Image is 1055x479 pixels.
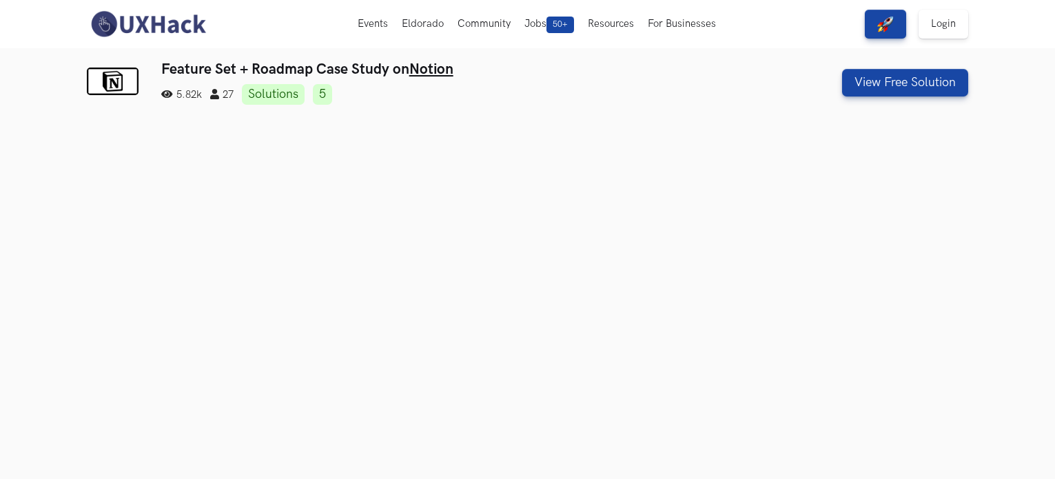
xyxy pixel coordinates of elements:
h3: Feature Set + Roadmap Case Study on [161,61,745,78]
a: Notion [409,61,453,78]
img: UXHack-logo.png [87,10,209,39]
a: 5 [313,84,332,105]
span: 27 [210,89,234,101]
span: 50+ [546,17,574,33]
a: Login [919,10,968,39]
span: 5.82k [161,89,202,101]
a: Solutions [242,84,305,105]
img: rocket [877,16,894,32]
img: Notion logo [87,68,139,95]
button: View Free Solution [842,69,968,96]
